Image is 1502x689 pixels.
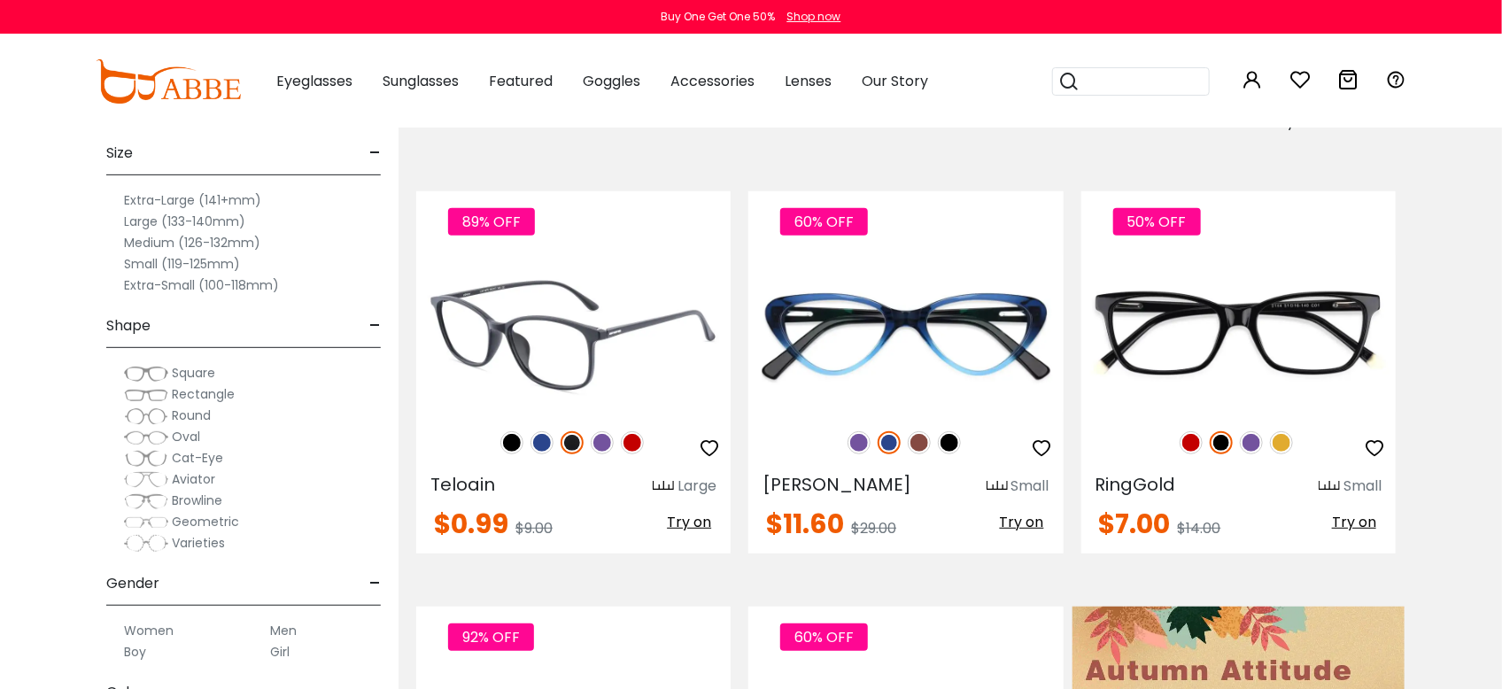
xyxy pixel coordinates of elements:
span: Shape [106,305,151,347]
span: $7.00 [1099,505,1171,543]
label: Boy [124,641,146,662]
span: Aviator [172,470,215,488]
span: 92% OFF [448,623,534,651]
span: $11.60 [766,505,844,543]
span: Browline [172,492,222,509]
label: Large (133-140mm) [124,211,245,232]
span: $0.99 [434,505,508,543]
label: Medium (126-132mm) [124,232,260,253]
img: Black [1210,431,1233,454]
span: Gender [106,562,159,605]
img: Geometric.png [124,514,168,531]
label: Men [270,620,297,641]
span: Try on [1332,512,1376,532]
div: Small [1343,476,1382,497]
div: Buy One Get One 50% [662,9,776,25]
span: Size [106,132,133,174]
label: Women [124,620,174,641]
img: Black RingGold - Acetate ,Universal Bridge Fit [1081,255,1396,413]
img: Browline.png [124,492,168,510]
img: Matte-black Teloain - TR ,Light Weight [416,255,731,413]
div: Small [1011,476,1049,497]
img: abbeglasses.com [96,59,241,104]
img: size ruler [653,480,674,493]
a: Shop now [778,9,841,24]
img: Cat-Eye.png [124,450,168,468]
div: Large [677,476,716,497]
span: Accessories [670,71,755,91]
img: Blue [878,431,901,454]
img: size ruler [987,480,1008,493]
img: Black [500,431,523,454]
span: - [369,562,381,605]
span: 60% OFF [780,623,868,651]
img: Rectangle.png [124,386,168,404]
img: Blue Hannah - Acetate ,Universal Bridge Fit [748,255,1063,413]
span: 60% OFF [780,208,868,236]
img: Brown [908,431,931,454]
img: Matte Black [561,431,584,454]
button: Try on [662,511,716,534]
label: Extra-Small (100-118mm) [124,275,279,296]
span: Varieties [172,534,225,552]
label: Extra-Large (141+mm) [124,190,261,211]
img: Purple [591,431,614,454]
button: Try on [995,511,1049,534]
span: Square [172,364,215,382]
label: Girl [270,641,290,662]
span: Try on [667,512,711,532]
img: Purple [848,431,871,454]
div: Shop now [787,9,841,25]
img: Black [938,431,961,454]
span: $14.00 [1178,518,1221,538]
span: - [369,305,381,347]
span: Our Story [862,71,928,91]
span: Teloain [430,472,495,497]
span: Sunglasses [383,71,459,91]
span: Round [172,406,211,424]
span: Try on [1000,512,1044,532]
span: Lenses [785,71,832,91]
img: Square.png [124,365,168,383]
button: Try on [1327,511,1382,534]
img: Varieties.png [124,534,168,553]
img: Red [1180,431,1203,454]
img: Blue [530,431,554,454]
span: $29.00 [851,518,896,538]
img: Oval.png [124,429,168,446]
span: RingGold [1096,472,1176,497]
img: Purple [1240,431,1263,454]
span: Goggles [583,71,640,91]
img: Red [621,431,644,454]
span: - [369,132,381,174]
span: $9.00 [515,518,553,538]
span: 89% OFF [448,208,535,236]
span: Cat-Eye [172,449,223,467]
span: Rectangle [172,385,235,403]
span: Eyeglasses [276,71,352,91]
span: Geometric [172,513,239,530]
span: Sort by: [1244,112,1297,132]
span: [PERSON_NAME] [763,472,911,497]
img: Round.png [124,407,168,425]
span: 50% OFF [1113,208,1201,236]
img: Aviator.png [124,471,168,489]
span: Featured [489,71,553,91]
img: Yellow [1270,431,1293,454]
img: size ruler [1319,480,1340,493]
span: Oval [172,428,200,445]
label: Small (119-125mm) [124,253,240,275]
